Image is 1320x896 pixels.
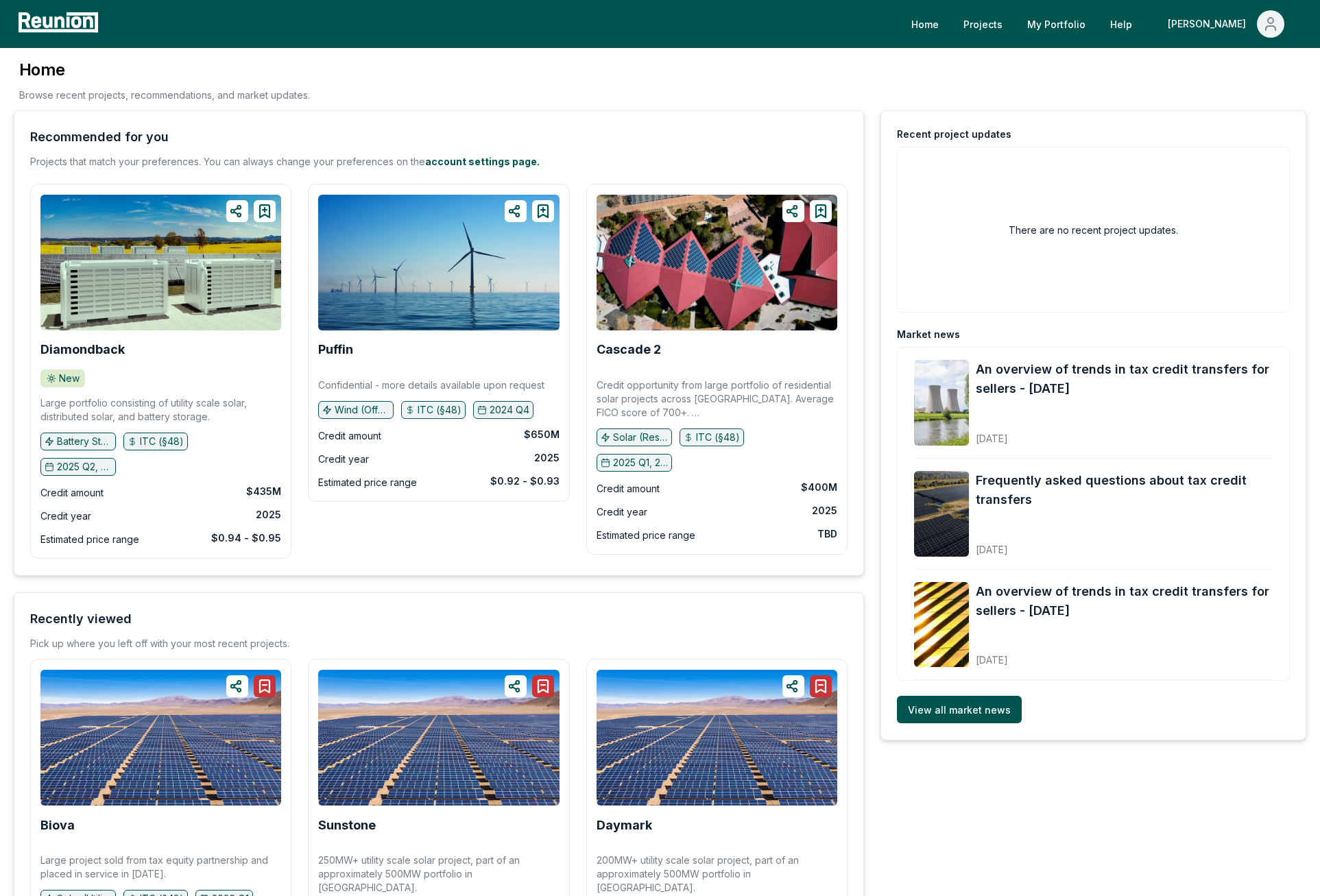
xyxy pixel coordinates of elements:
div: 2025 [534,451,560,465]
button: 2024 Q4 [473,401,533,419]
p: ITC (§48) [418,403,461,417]
div: Estimated price range [597,527,695,544]
div: $400M [801,481,837,494]
nav: Main [900,10,1306,38]
h2: There are no recent project updates. [1009,223,1178,237]
button: Solar (Residential) [597,428,672,446]
div: $650M [524,428,560,441]
div: Credit amount [318,428,381,444]
div: Pick up where you left off with your most recent projects. [30,637,289,651]
div: Credit year [597,504,647,520]
img: Biova [40,670,281,806]
a: Diamondback [40,343,125,356]
a: account settings page. [425,156,540,167]
a: Frequently asked questions about tax credit transfers [976,471,1273,509]
div: Market news [897,328,960,341]
h3: Home [19,59,310,81]
button: 2025 Q1, 2025 Q2, 2025 Q3, 2025 Q4 [597,454,672,472]
a: An overview of trends in tax credit transfers for sellers - [DATE] [976,582,1273,620]
div: 2025 [812,504,837,518]
div: [DATE] [976,422,1273,446]
a: Daymark [597,819,652,832]
img: Cascade 2 [597,195,837,330]
div: Recently viewed [30,609,132,629]
div: TBD [817,527,837,541]
div: Estimated price range [318,474,417,491]
p: Confidential - more details available upon request [318,378,544,392]
p: Large project sold from tax equity partnership and placed in service in [DATE]. [40,853,281,881]
p: 250MW+ utility scale solar project, part of an approximately 500MW portfolio in [GEOGRAPHIC_DATA]. [318,853,559,895]
a: Cascade 2 [597,343,661,356]
a: Puffin [318,343,353,356]
p: New [59,372,80,385]
p: Credit opportunity from large portfolio of residential solar projects across [GEOGRAPHIC_DATA]. A... [597,378,837,420]
p: ITC (§48) [140,435,184,448]
img: Daymark [597,670,837,806]
div: [DATE] [976,643,1273,667]
img: Puffin [318,195,559,330]
div: Recent project updates [897,128,1011,141]
div: Credit year [318,451,369,468]
img: An overview of trends in tax credit transfers for sellers - October 2025 [914,360,969,446]
div: [PERSON_NAME] [1168,10,1251,38]
button: 2025 Q2, 2025 Q3, 2025 Q4, 2026 Q1, 2026 Q2, 2026 Q3, 2026 Q4 [40,458,116,476]
div: Recommended for you [30,128,169,147]
img: Frequently asked questions about tax credit transfers [914,471,969,557]
img: An overview of trends in tax credit transfers for sellers - September 2025 [914,582,969,668]
p: Large portfolio consisting of utility scale solar, distributed solar, and battery storage. [40,396,281,424]
div: Credit amount [597,481,660,497]
div: Credit year [40,508,91,524]
a: Projects [952,10,1013,38]
p: 200MW+ utility scale solar project, part of an approximately 500MW portfolio in [GEOGRAPHIC_DATA]. [597,853,837,895]
a: Sunstone [318,819,376,832]
a: My Portfolio [1016,10,1096,38]
button: Battery Storage, Solar (Utility), Solar (C&I) [40,433,116,450]
a: Help [1099,10,1143,38]
div: Estimated price range [40,531,139,548]
p: Browse recent projects, recommendations, and market updates. [19,88,310,102]
img: Sunstone [318,670,559,806]
div: $435M [246,485,281,498]
div: [DATE] [976,533,1273,557]
p: 2025 Q2, 2025 Q3, 2025 Q4, 2026 Q1, 2026 Q2, 2026 Q3, 2026 Q4 [57,460,112,474]
p: 2024 Q4 [490,403,529,417]
div: $0.94 - $0.95 [211,531,281,545]
div: 2025 [256,508,281,522]
button: [PERSON_NAME] [1157,10,1295,38]
p: ITC (§48) [696,431,740,444]
a: Home [900,10,950,38]
div: $0.92 - $0.93 [490,474,560,488]
a: Biova [40,819,75,832]
p: Wind (Offshore) [335,403,389,417]
p: Battery Storage, Solar (Utility), Solar (C&I) [57,435,112,448]
span: Projects that match your preferences. You can always change your preferences on the [30,156,425,167]
a: An overview of trends in tax credit transfers for sellers - [DATE] [976,360,1273,398]
p: 2025 Q1, 2025 Q2, 2025 Q3, 2025 Q4 [613,456,668,470]
button: Wind (Offshore) [318,401,394,419]
p: Solar (Residential) [613,431,668,444]
img: Diamondback [40,195,281,330]
div: Credit amount [40,485,104,501]
a: View all market news [897,696,1022,723]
